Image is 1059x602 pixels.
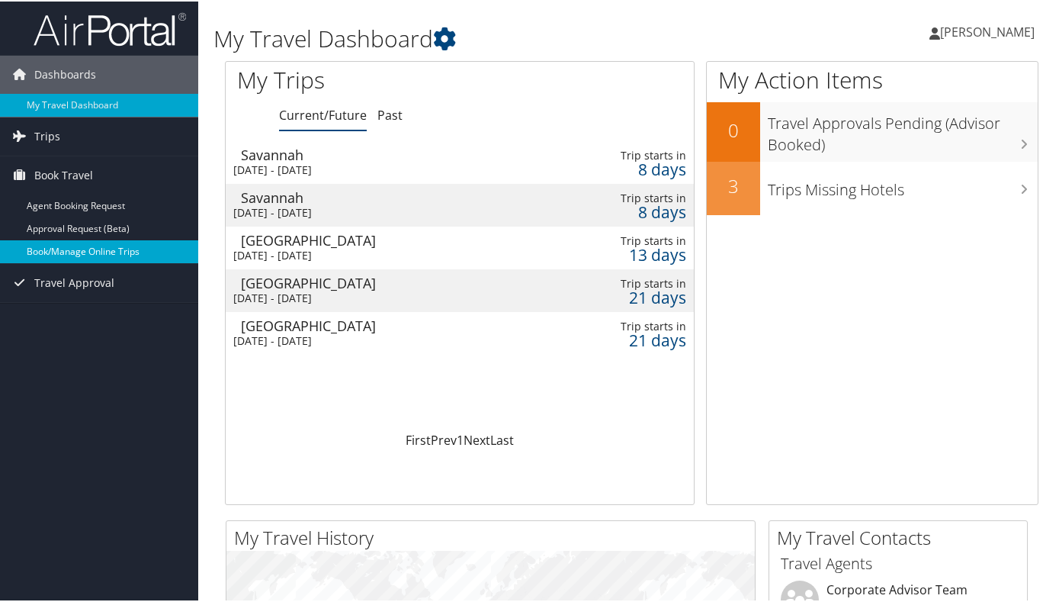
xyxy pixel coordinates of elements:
div: 8 days [592,161,687,175]
div: Trip starts in [592,275,687,289]
a: 3Trips Missing Hotels [707,160,1038,214]
div: 21 days [592,332,687,346]
a: 0Travel Approvals Pending (Advisor Booked) [707,101,1038,159]
div: [DATE] - [DATE] [233,290,538,304]
div: Trip starts in [592,190,687,204]
div: Trip starts in [592,233,687,246]
a: Next [464,430,490,447]
h3: Trips Missing Hotels [768,170,1038,199]
h3: Travel Agents [781,552,1016,573]
div: Savannah [241,146,545,160]
a: Current/Future [279,105,367,122]
h2: 3 [707,172,760,198]
h2: My Travel Contacts [777,523,1027,549]
div: Trip starts in [592,147,687,161]
h3: Travel Approvals Pending (Advisor Booked) [768,104,1038,154]
div: [DATE] - [DATE] [233,162,538,175]
span: Book Travel [34,155,93,193]
div: [GEOGRAPHIC_DATA] [241,275,545,288]
div: 21 days [592,289,687,303]
a: Past [377,105,403,122]
a: Prev [431,430,457,447]
div: Trip starts in [592,318,687,332]
img: airportal-logo.png [34,10,186,46]
div: Savannah [241,189,545,203]
span: Travel Approval [34,262,114,301]
div: [DATE] - [DATE] [233,333,538,346]
div: 13 days [592,246,687,260]
span: Dashboards [34,54,96,92]
h1: My Travel Dashboard [213,21,771,53]
h2: My Travel History [234,523,755,549]
a: First [406,430,431,447]
a: [PERSON_NAME] [929,8,1050,53]
a: 1 [457,430,464,447]
h1: My Trips [237,63,487,95]
a: Last [490,430,514,447]
div: 8 days [592,204,687,217]
div: [GEOGRAPHIC_DATA] [241,232,545,246]
span: [PERSON_NAME] [940,22,1035,39]
div: [GEOGRAPHIC_DATA] [241,317,545,331]
span: Trips [34,116,60,154]
h1: My Action Items [707,63,1038,95]
div: [DATE] - [DATE] [233,247,538,261]
h2: 0 [707,116,760,142]
div: [DATE] - [DATE] [233,204,538,218]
